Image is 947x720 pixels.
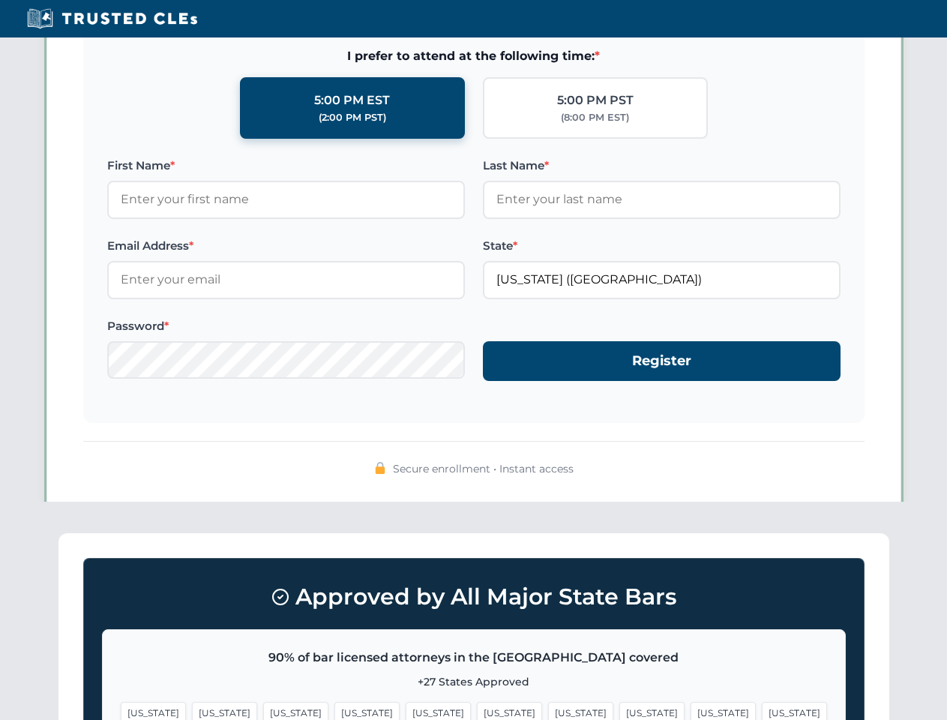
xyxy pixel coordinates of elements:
[107,46,841,66] span: I prefer to attend at the following time:
[319,110,386,125] div: (2:00 PM PST)
[561,110,629,125] div: (8:00 PM EST)
[107,181,465,218] input: Enter your first name
[121,648,827,667] p: 90% of bar licensed attorneys in the [GEOGRAPHIC_DATA] covered
[483,237,841,255] label: State
[374,462,386,474] img: 🔒
[107,261,465,298] input: Enter your email
[121,673,827,690] p: +27 States Approved
[483,181,841,218] input: Enter your last name
[107,237,465,255] label: Email Address
[483,341,841,381] button: Register
[107,157,465,175] label: First Name
[393,460,574,477] span: Secure enrollment • Instant access
[557,91,634,110] div: 5:00 PM PST
[483,261,841,298] input: Florida (FL)
[22,7,202,30] img: Trusted CLEs
[483,157,841,175] label: Last Name
[107,317,465,335] label: Password
[314,91,390,110] div: 5:00 PM EST
[102,577,846,617] h3: Approved by All Major State Bars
